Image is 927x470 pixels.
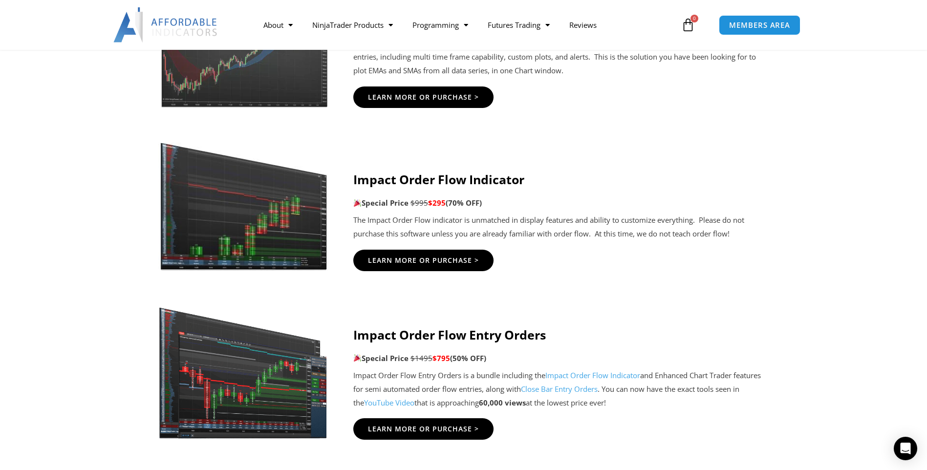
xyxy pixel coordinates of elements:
[690,15,698,22] span: 0
[729,21,790,29] span: MEMBERS AREA
[353,418,494,440] a: Learn More Or Purchase >
[368,257,479,264] span: Learn More Or Purchase >
[410,353,432,363] span: $1495
[521,384,598,394] a: Close Bar Entry Orders
[667,11,710,39] a: 0
[113,7,218,43] img: LogoAI | Affordable Indicators – NinjaTrader
[479,398,526,407] strong: 60,000 views
[353,198,409,208] strong: Special Price
[353,86,494,108] a: Learn More Or Purchase >
[353,214,769,241] p: The Impact Order Flow indicator is unmatched in display features and ability to customize everyth...
[719,15,800,35] a: MEMBERS AREA
[354,354,361,362] img: 🎉
[894,437,917,460] div: Open Intercom Messenger
[410,198,428,208] span: $995
[560,14,606,36] a: Reviews
[446,198,482,208] b: (70% OFF)
[158,295,329,442] img: Screenshot_1 | Affordable Indicators – NinjaTrader
[428,198,446,208] span: $295
[368,94,479,101] span: Learn More Or Purchase >
[353,171,524,188] strong: Impact Order Flow Indicator
[254,14,302,36] a: About
[158,143,329,270] img: TTPOrderFlow | Affordable Indicators – NinjaTrader
[353,353,409,363] strong: Special Price
[353,326,546,343] strong: Impact Order Flow Entry Orders
[364,398,414,407] a: YouTube Video
[450,353,486,363] b: (50% OFF)
[353,369,769,410] p: Impact Order Flow Entry Orders is a bundle including the and Enhanced Chart Trader features for s...
[353,250,494,271] a: Learn More Or Purchase >
[478,14,560,36] a: Futures Trading
[254,14,679,36] nav: Menu
[368,426,479,432] span: Learn More Or Purchase >
[353,37,769,78] p: The Best MA Trend indicator for NinjaTrader is packed with premium features for defining the tren...
[403,14,478,36] a: Programming
[545,370,640,380] a: Impact Order Flow Indicator
[432,353,450,363] span: $795
[302,14,403,36] a: NinjaTrader Products
[354,199,361,207] img: 🎉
